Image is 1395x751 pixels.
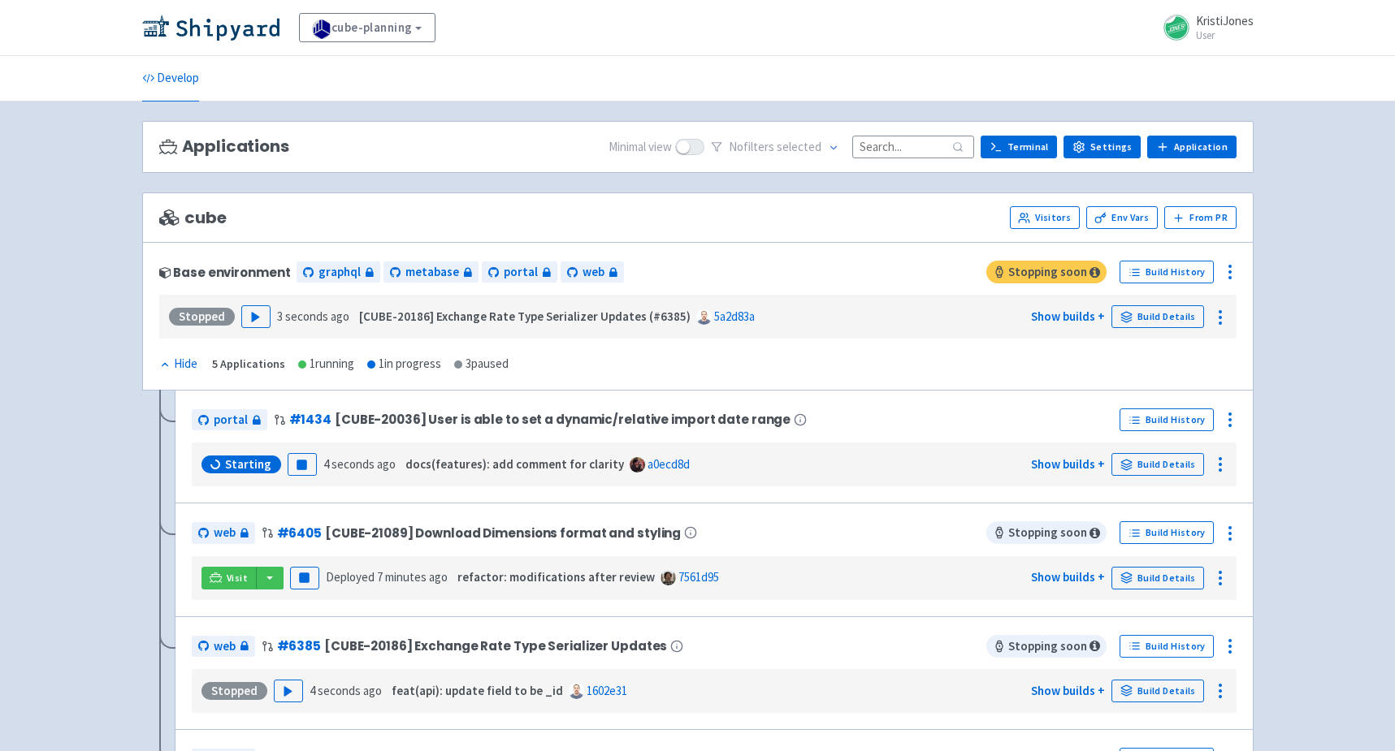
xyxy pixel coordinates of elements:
[1196,13,1254,28] span: KristiJones
[335,412,791,426] span: [CUBE-20036] User is able to set a dynamic/relative import date range
[1154,15,1254,41] a: KristiJones User
[561,261,624,283] a: web
[367,355,441,373] div: 1 in progress
[159,137,289,156] h3: Applications
[583,263,604,282] span: web
[986,261,1107,283] span: Stopping soon
[777,139,821,154] span: selected
[405,456,624,472] strong: docs(features): add comment for clarity
[324,639,667,653] span: [CUBE-20186] Exchange Rate Type Serializer Updates
[1111,453,1204,476] a: Build Details
[289,411,331,428] a: #1434
[310,683,382,698] time: 4 seconds ago
[169,308,235,326] div: Stopped
[457,569,655,585] strong: refactor: modifications after review
[192,409,267,431] a: portal
[1120,635,1214,658] a: Build History
[392,683,563,698] strong: feat(api): update field to be _id
[323,456,396,472] time: 4 seconds ago
[377,569,448,585] time: 7 minutes ago
[1196,30,1254,41] small: User
[299,13,435,42] a: cube-planning
[159,209,227,227] span: cube
[159,355,199,373] button: Hide
[981,136,1057,158] a: Terminal
[383,261,479,283] a: metabase
[214,524,236,542] span: web
[986,635,1107,658] span: Stopping soon
[729,138,821,157] span: No filter s
[482,261,557,283] a: portal
[1031,456,1105,472] a: Show builds +
[277,637,321,654] a: #6385
[1086,206,1158,229] a: Env Vars
[277,309,349,324] time: 3 seconds ago
[201,567,257,589] a: Visit
[290,567,319,589] button: Pause
[318,263,361,282] span: graphql
[359,309,691,324] strong: [CUBE-20186] Exchange Rate Type Serializer Updates (#6385)
[1031,569,1105,585] a: Show builds +
[159,265,291,279] div: Base environment
[1031,309,1105,324] a: Show builds +
[326,569,448,585] span: Deployed
[454,355,509,373] div: 3 paused
[609,138,672,157] span: Minimal view
[1120,408,1214,431] a: Build History
[1111,305,1204,328] a: Build Details
[298,355,354,373] div: 1 running
[504,263,538,282] span: portal
[227,572,248,585] span: Visit
[241,305,271,328] button: Play
[159,355,197,373] div: Hide
[214,637,236,656] span: web
[297,261,380,283] a: graphql
[852,136,974,158] input: Search...
[214,411,248,429] span: portal
[587,683,627,698] a: 1602e31
[986,521,1107,544] span: Stopping soon
[288,453,317,476] button: Pause
[277,524,322,542] a: #6405
[225,456,271,473] span: Starting
[405,263,459,282] span: metabase
[1120,261,1214,283] a: Build History
[1164,206,1237,229] button: From PR
[1120,521,1214,544] a: Build History
[678,569,719,585] a: 7561d95
[1010,206,1080,229] a: Visitors
[274,680,303,702] button: Play
[1147,136,1236,158] a: Application
[212,355,285,373] div: 5 Applications
[1111,567,1204,589] a: Build Details
[648,456,690,472] a: a0ecd8d
[714,309,755,324] a: 5a2d83a
[1111,680,1204,702] a: Build Details
[325,526,681,540] span: [CUBE-21089] Download Dimensions format and styling
[1031,683,1105,698] a: Show builds +
[192,636,255,658] a: web
[142,15,279,41] img: Shipyard logo
[192,522,255,544] a: web
[142,56,199,101] a: Develop
[1064,136,1141,158] a: Settings
[201,682,267,700] div: Stopped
